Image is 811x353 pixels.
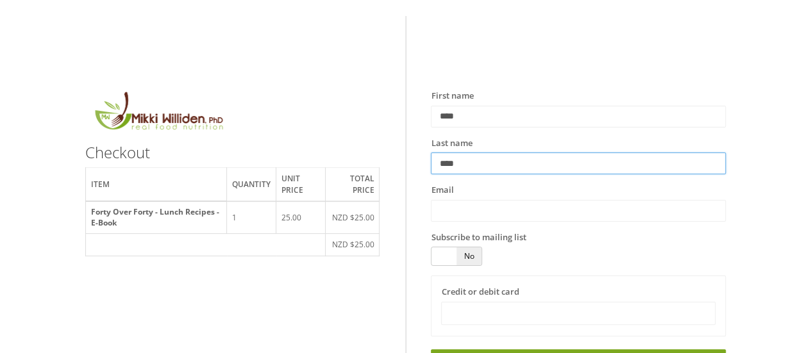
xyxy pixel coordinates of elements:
[85,144,380,161] h3: Checkout
[431,184,453,197] label: Email
[85,90,231,138] img: MikkiLogoMain.png
[227,168,276,201] th: Quantity
[85,168,226,201] th: Item
[276,201,326,234] td: 25.00
[276,168,326,201] th: Unit price
[227,201,276,234] td: 1
[85,201,226,234] th: Forty Over Forty - Lunch Recipes - E-Book
[431,137,472,150] label: Last name
[449,308,707,319] iframe: Secure card payment input frame
[456,247,481,265] span: No
[431,231,526,244] label: Subscribe to mailing list
[325,168,380,201] th: Total price
[441,286,519,299] label: Credit or debit card
[431,90,473,103] label: First name
[325,201,380,234] td: NZD $25.00
[325,234,380,256] td: NZD $25.00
